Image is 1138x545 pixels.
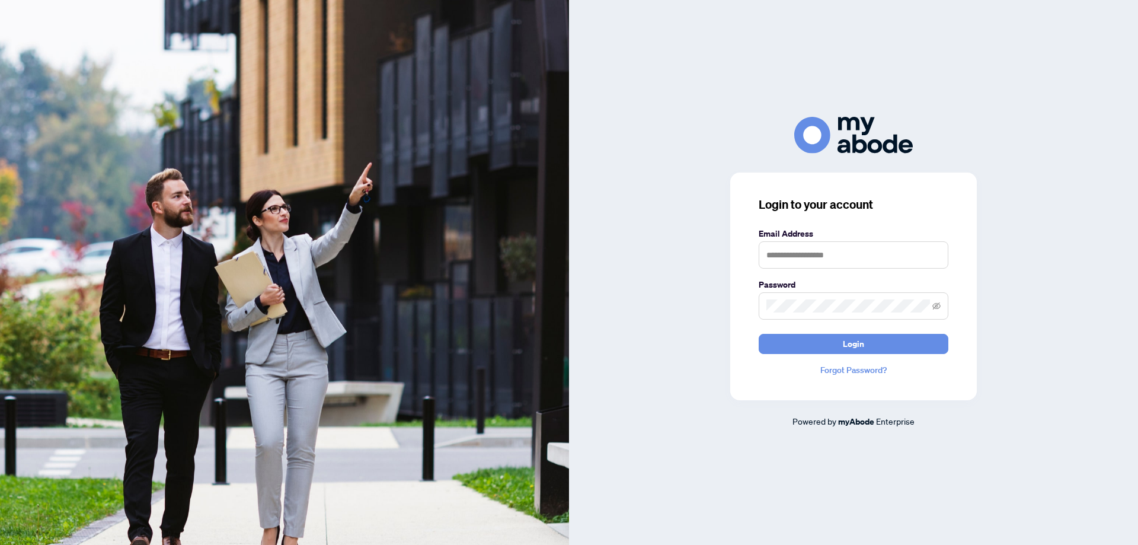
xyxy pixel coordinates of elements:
[759,227,948,240] label: Email Address
[792,416,836,426] span: Powered by
[759,278,948,291] label: Password
[932,302,941,310] span: eye-invisible
[843,334,864,353] span: Login
[876,416,915,426] span: Enterprise
[838,415,874,428] a: myAbode
[794,117,913,153] img: ma-logo
[759,364,948,377] a: Forgot Password?
[759,334,948,354] button: Login
[759,196,948,213] h3: Login to your account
